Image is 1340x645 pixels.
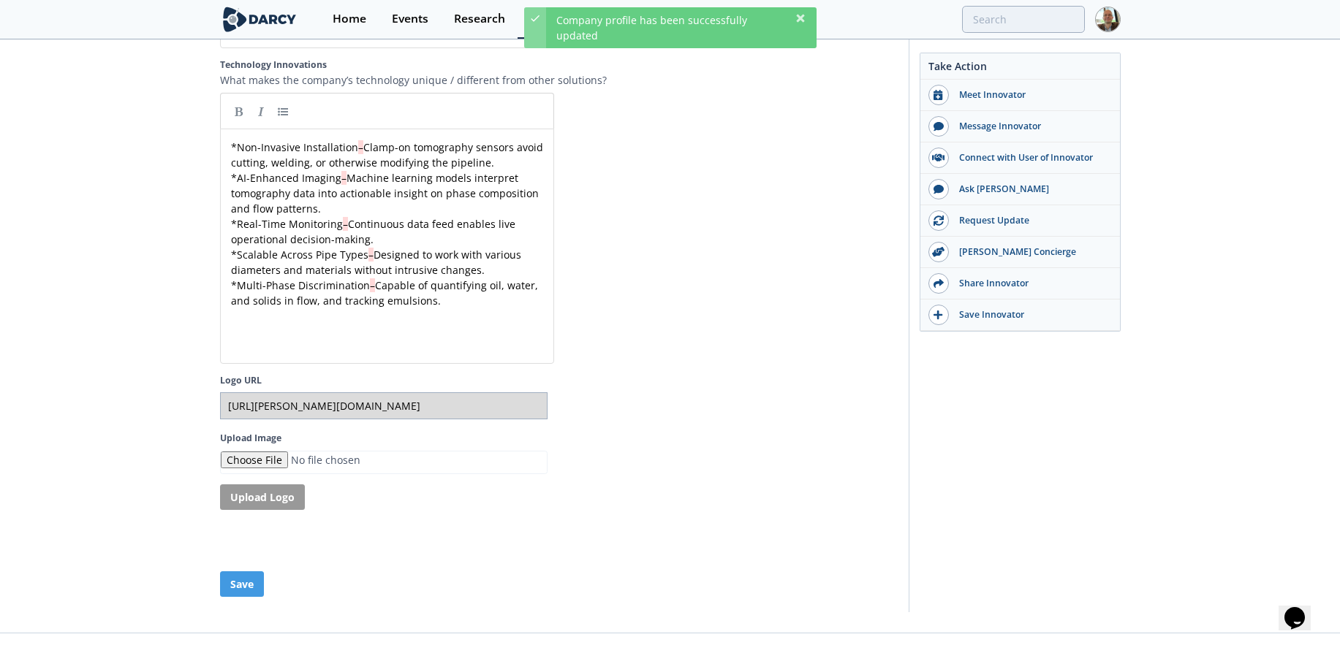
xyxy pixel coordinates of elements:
div: Take Action [920,58,1120,80]
img: Profile [1095,7,1121,32]
span: Real-Time Monitoring [237,217,343,231]
div: Meet Innovator [949,88,1113,102]
div: [PERSON_NAME] Concierge [949,245,1113,259]
iframe: chat widget [1279,587,1325,630]
button: Save Innovator [920,299,1120,331]
input: Logo URL [220,392,548,419]
button: Upload Logo [220,484,305,510]
div: Research [454,13,505,25]
div: Ask [PERSON_NAME] [949,183,1113,196]
a: Generic List (Cmd-L) [272,100,294,122]
span: Non-Invasive Installation [237,140,358,154]
button: Save [220,571,264,597]
input: Advanced Search [962,6,1085,33]
img: logo-wide.svg [220,7,300,32]
label: Logo URL [220,374,548,387]
input: Image File [220,451,548,475]
span: – [358,140,363,154]
div: Request Update [949,214,1113,227]
div: Company profile has been successfully updated [546,7,817,48]
span: Scalable Across Pipe Types [237,248,368,262]
span: – [341,171,347,185]
div: Save Innovator [949,308,1113,321]
div: Dismiss this notification [795,12,806,24]
span: – [370,278,375,292]
div: Events [392,13,428,25]
span: – [368,248,374,262]
span: – [343,217,348,231]
a: Bold (Cmd-B) [228,100,250,122]
span: Multi-Phase Discrimination [237,278,370,292]
span: Machine learning models interpret tomography data into actionable insight on phase composition an... [231,171,542,215]
span: AI-Enhanced Imaging [237,171,341,185]
p: What makes the company’s technology unique / different from other solutions? [220,72,898,88]
span: Continuous data feed enables live operational decision-making. [231,217,518,246]
div: Share Innovator [949,277,1113,290]
span: Clamp-on tomography sensors avoid cutting, welding, or otherwise modifying the pipeline. [231,140,546,169]
div: Message Innovator [949,120,1113,133]
div: Connect with User of Innovator [949,151,1113,164]
div: Home [333,13,366,25]
label: Upload Image [220,432,548,445]
label: Technology Innovations [220,58,898,72]
span: Designed to work with various diameters and materials without intrusive changes. [231,248,524,277]
a: Italic (Cmd-I) [250,100,272,122]
span: Capable of quantifying oil, water, and solids in flow, and tracking emulsions. [231,278,541,308]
